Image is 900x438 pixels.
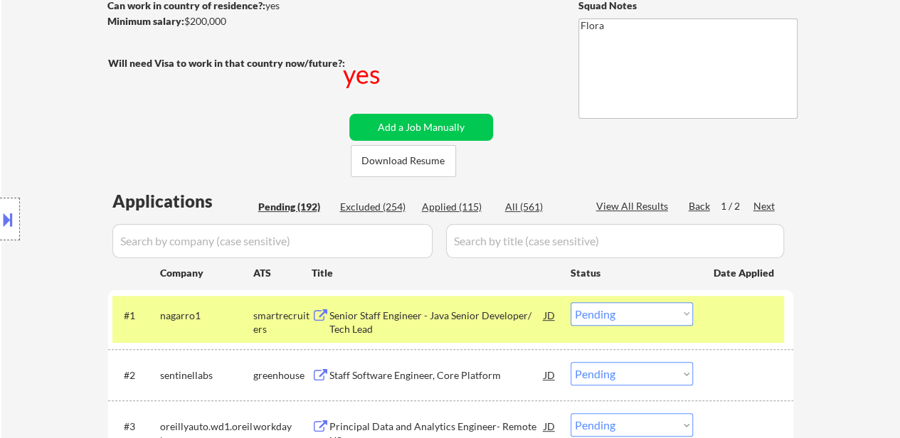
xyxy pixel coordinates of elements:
div: Staff Software Engineer, Core Platform [329,368,544,383]
div: Excluded (254) [340,200,411,214]
button: Add a Job Manually [349,114,493,141]
div: Title [312,266,557,280]
div: workday [253,420,312,434]
div: JD [543,362,557,388]
div: Senior Staff Engineer - Java Senior Developer/ Tech Lead [329,309,544,336]
div: Back [689,199,711,213]
div: Status [571,260,693,285]
div: Applied (115) [422,200,493,214]
div: sentinellabs [160,368,253,383]
div: $200,000 [107,14,344,28]
input: Search by title (case sensitive) [446,224,784,258]
div: Pending (192) [258,200,329,214]
div: Date Applied [714,266,776,280]
div: 1 / 2 [721,199,753,213]
div: ATS [253,266,312,280]
div: greenhouse [253,368,312,383]
strong: Will need Visa to work in that country now/future?: [108,57,345,69]
div: yes [343,56,383,92]
input: Search by company (case sensitive) [112,224,433,258]
div: Next [753,199,776,213]
div: All (561) [505,200,576,214]
div: #2 [124,368,149,383]
button: Download Resume [351,145,456,177]
div: smartrecruiters [253,309,312,336]
div: JD [543,302,557,328]
div: View All Results [596,199,672,213]
div: #3 [124,420,149,434]
strong: Minimum salary: [107,15,184,27]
